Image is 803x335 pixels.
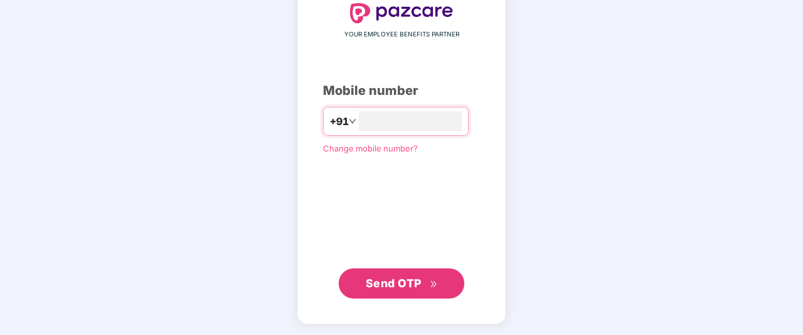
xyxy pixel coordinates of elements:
span: +91 [330,114,349,129]
button: Send OTPdouble-right [339,268,464,299]
span: double-right [430,280,438,288]
span: Send OTP [366,277,422,290]
a: Change mobile number? [323,143,418,153]
span: YOUR EMPLOYEE BENEFITS PARTNER [344,30,459,40]
div: Mobile number [323,81,480,101]
span: down [349,118,356,125]
img: logo [350,3,453,23]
